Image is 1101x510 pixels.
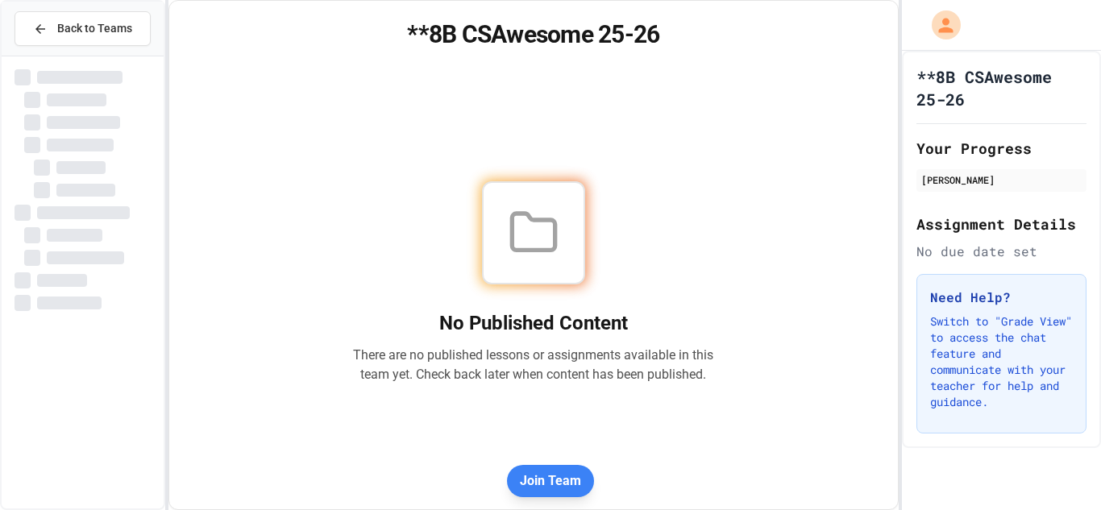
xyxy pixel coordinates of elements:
span: Back to Teams [57,20,132,37]
h3: Need Help? [930,288,1073,307]
h1: **8B CSAwesome 25-26 [916,65,1086,110]
p: There are no published lessons or assignments available in this team yet. Check back later when c... [353,346,714,384]
h1: **8B CSAwesome 25-26 [189,20,879,49]
button: Join Team [507,465,594,497]
p: Switch to "Grade View" to access the chat feature and communicate with your teacher for help and ... [930,313,1073,410]
h2: Your Progress [916,137,1086,160]
div: My Account [915,6,965,44]
h2: Assignment Details [916,213,1086,235]
h2: No Published Content [353,310,714,336]
div: No due date set [916,242,1086,261]
button: Back to Teams [15,11,151,46]
div: [PERSON_NAME] [921,172,1082,187]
